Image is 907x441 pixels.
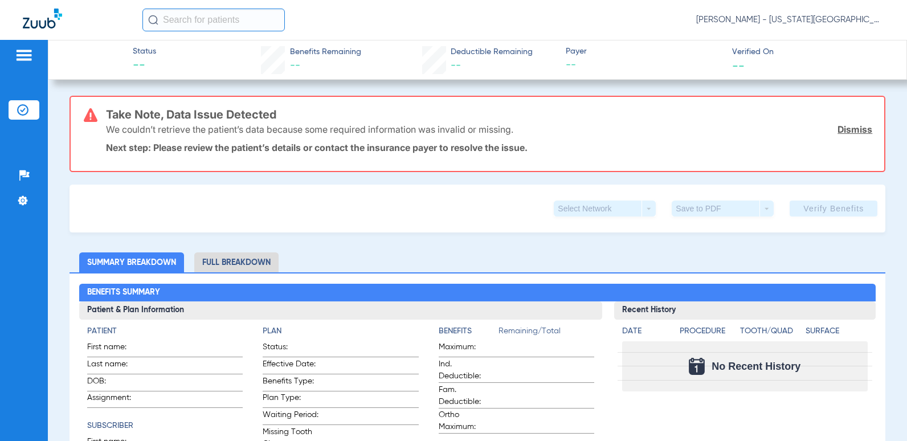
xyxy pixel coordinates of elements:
span: No Recent History [712,361,800,372]
span: Status: [263,341,318,357]
span: Maximum: [439,341,495,357]
h4: Benefits [439,325,499,337]
h4: Plan [263,325,418,337]
p: We couldn’t retrieve the patient’s data because some required information was invalid or missing. [106,124,513,135]
span: Assignment: [87,392,143,407]
span: Waiting Period: [263,409,318,424]
app-breakdown-title: Procedure [680,325,736,341]
h4: Date [622,325,670,337]
h3: Recent History [614,301,876,320]
span: -- [451,60,461,71]
h4: Procedure [680,325,736,337]
span: Last name: [87,358,143,374]
span: [PERSON_NAME] - [US_STATE][GEOGRAPHIC_DATA] Dental - [GEOGRAPHIC_DATA] [696,14,884,26]
img: hamburger-icon [15,48,33,62]
li: Summary Breakdown [79,252,184,272]
app-breakdown-title: Tooth/Quad [740,325,802,341]
span: Deductible Remaining [451,46,533,58]
span: Benefits Remaining [290,46,361,58]
span: Verified On [732,46,889,58]
h3: Take Note, Data Issue Detected [106,109,873,120]
app-breakdown-title: Benefits [439,325,499,341]
app-breakdown-title: Date [622,325,670,341]
img: Zuub Logo [23,9,62,28]
span: -- [133,58,156,74]
span: -- [732,59,745,71]
app-breakdown-title: Surface [806,325,868,341]
h4: Surface [806,325,868,337]
h2: Benefits Summary [79,284,876,302]
span: Status [133,46,156,58]
a: Dismiss [837,124,872,135]
li: Full Breakdown [194,252,279,272]
h4: Subscriber [87,420,243,432]
p: Next step: Please review the patient’s details or contact the insurance payer to resolve the issue. [106,142,873,153]
span: Payer [566,46,722,58]
iframe: Chat Widget [850,386,907,441]
img: Calendar [689,358,705,375]
span: Benefits Type: [263,375,318,391]
span: Effective Date: [263,358,318,374]
img: Search Icon [148,15,158,25]
span: DOB: [87,375,143,391]
span: Plan Type: [263,392,318,407]
h4: Patient [87,325,243,337]
span: Fam. Deductible: [439,384,495,408]
img: error-icon [84,108,97,122]
input: Search for patients [142,9,285,31]
span: First name: [87,341,143,357]
h4: Tooth/Quad [740,325,802,337]
span: -- [566,58,722,72]
h3: Patient & Plan Information [79,301,602,320]
span: Ind. Deductible: [439,358,495,382]
span: Remaining/Total [499,325,594,341]
span: Ortho Maximum: [439,409,495,433]
span: -- [290,60,300,71]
